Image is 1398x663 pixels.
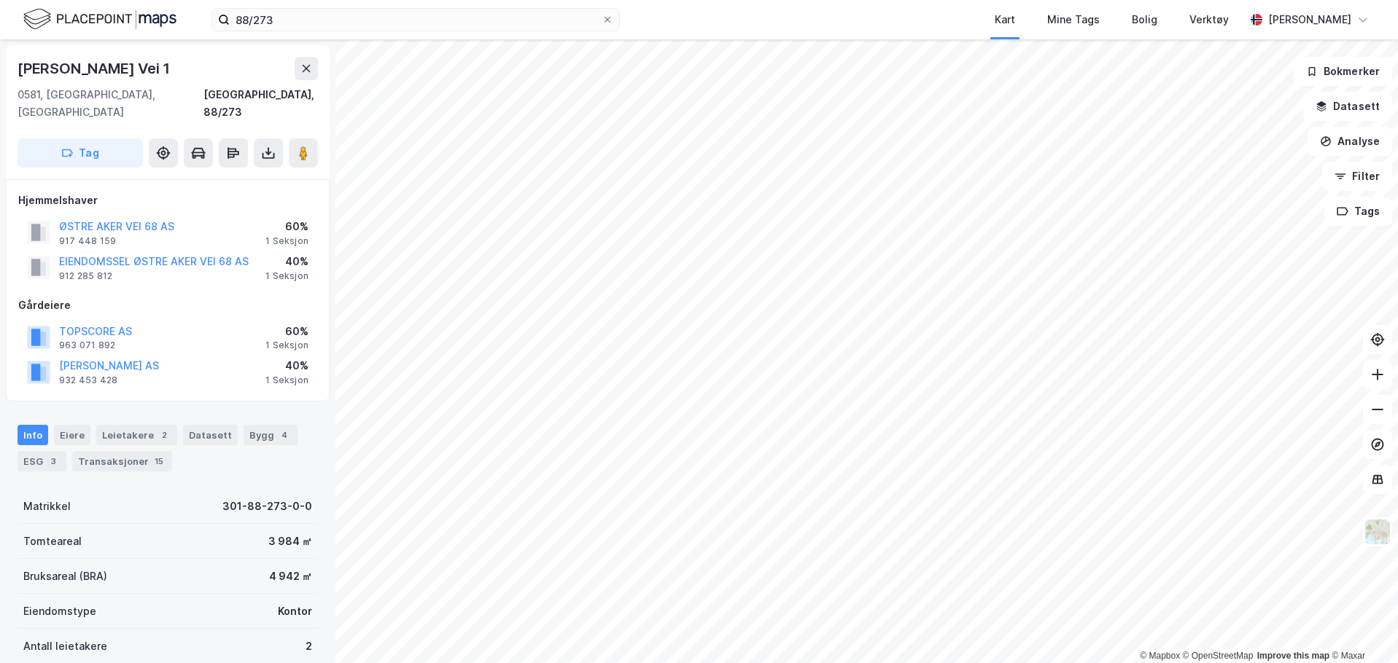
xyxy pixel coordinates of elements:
div: Leietakere [96,425,177,445]
div: 1 Seksjon [265,374,308,386]
div: 917 448 159 [59,235,116,247]
button: Filter [1322,162,1392,191]
div: 4 942 ㎡ [269,568,312,585]
a: Mapbox [1140,651,1180,661]
input: Søk på adresse, matrikkel, gårdeiere, leietakere eller personer [230,9,602,31]
iframe: Chat Widget [1325,593,1398,663]
img: Z [1364,518,1391,546]
div: Kontrollprogram for chat [1325,593,1398,663]
button: Tag [18,138,143,168]
div: Gårdeiere [18,297,317,314]
div: Hjemmelshaver [18,192,317,209]
div: 60% [265,323,308,340]
div: [PERSON_NAME] [1268,11,1351,28]
div: 4 [277,428,292,442]
div: Eiendomstype [23,603,96,620]
div: 3 984 ㎡ [268,533,312,550]
div: Mine Tags [1047,11,1100,28]
div: 3 [46,454,61,468]
div: 301-88-273-0-0 [222,498,312,515]
img: logo.f888ab2527a4732fd821a326f86c7f29.svg [23,7,176,32]
div: 0581, [GEOGRAPHIC_DATA], [GEOGRAPHIC_DATA] [18,86,203,121]
div: Tomteareal [23,533,82,550]
div: Bygg [244,425,298,445]
button: Tags [1324,197,1392,226]
div: 2 [157,428,171,442]
div: 40% [265,357,308,374]
div: Bolig [1132,11,1157,28]
div: Transaksjoner [72,451,172,471]
div: 1 Seksjon [265,235,308,247]
div: Matrikkel [23,498,71,515]
div: Eiere [54,425,90,445]
div: 932 453 428 [59,374,117,386]
div: Info [18,425,48,445]
div: Antall leietakere [23,637,107,655]
div: 15 [152,454,166,468]
div: 2 [306,637,312,655]
div: Bruksareal (BRA) [23,568,107,585]
div: 1 Seksjon [265,270,308,282]
button: Datasett [1303,92,1392,121]
div: Datasett [183,425,238,445]
div: 912 285 812 [59,270,112,282]
div: [GEOGRAPHIC_DATA], 88/273 [203,86,318,121]
button: Analyse [1308,127,1392,156]
a: Improve this map [1257,651,1329,661]
div: 60% [265,218,308,235]
div: 1 Seksjon [265,340,308,351]
a: OpenStreetMap [1183,651,1254,661]
div: 40% [265,253,308,270]
div: [PERSON_NAME] Vei 1 [18,57,173,80]
div: ESG [18,451,66,471]
div: Verktøy [1189,11,1229,28]
div: Kart [995,11,1015,28]
div: 963 071 892 [59,340,115,351]
button: Bokmerker [1294,57,1392,86]
div: Kontor [278,603,312,620]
